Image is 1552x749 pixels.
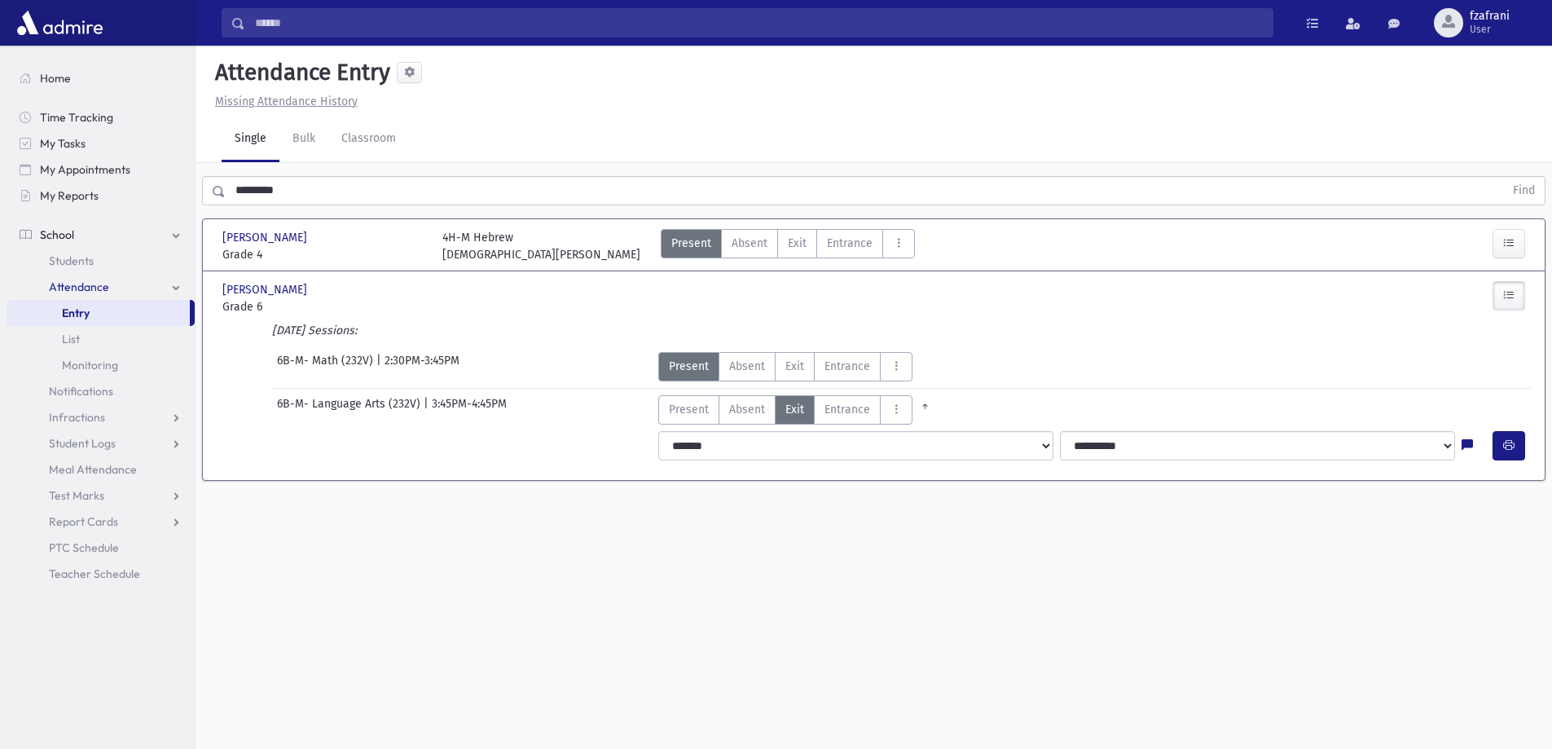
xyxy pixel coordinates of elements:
[7,156,195,183] a: My Appointments
[658,395,938,425] div: AttTypes
[62,332,80,346] span: List
[40,136,86,151] span: My Tasks
[7,183,195,209] a: My Reports
[385,352,459,381] span: 2:30PM-3:45PM
[7,248,195,274] a: Students
[7,130,195,156] a: My Tasks
[7,352,195,378] a: Monitoring
[49,280,109,294] span: Attendance
[209,95,358,108] a: Missing Attendance History
[215,95,358,108] u: Missing Attendance History
[222,298,426,315] span: Grade 6
[7,378,195,404] a: Notifications
[40,162,130,177] span: My Appointments
[209,59,390,86] h5: Attendance Entry
[7,326,195,352] a: List
[222,229,310,246] span: [PERSON_NAME]
[788,235,807,252] span: Exit
[732,235,767,252] span: Absent
[7,65,195,91] a: Home
[669,401,709,418] span: Present
[40,227,74,242] span: School
[49,488,104,503] span: Test Marks
[222,117,279,162] a: Single
[785,401,804,418] span: Exit
[277,395,424,425] span: 6B-M- Language Arts (232V)
[279,117,328,162] a: Bulk
[376,352,385,381] span: |
[7,482,195,509] a: Test Marks
[824,358,870,375] span: Entrance
[1470,23,1510,36] span: User
[49,410,105,425] span: Infractions
[7,222,195,248] a: School
[442,229,640,263] div: 4H-M Hebrew [DEMOGRAPHIC_DATA][PERSON_NAME]
[222,246,426,263] span: Grade 4
[669,358,709,375] span: Present
[62,306,90,320] span: Entry
[49,436,116,451] span: Student Logs
[7,300,190,326] a: Entry
[7,104,195,130] a: Time Tracking
[661,229,915,263] div: AttTypes
[328,117,409,162] a: Classroom
[7,509,195,535] a: Report Cards
[222,281,310,298] span: [PERSON_NAME]
[7,535,195,561] a: PTC Schedule
[671,235,711,252] span: Present
[7,404,195,430] a: Infractions
[424,395,432,425] span: |
[7,274,195,300] a: Attendance
[49,462,137,477] span: Meal Attendance
[729,358,765,375] span: Absent
[245,8,1273,37] input: Search
[7,456,195,482] a: Meal Attendance
[827,235,873,252] span: Entrance
[40,71,71,86] span: Home
[49,540,119,555] span: PTC Schedule
[658,352,912,381] div: AttTypes
[7,561,195,587] a: Teacher Schedule
[1470,10,1510,23] span: fzafrani
[785,358,804,375] span: Exit
[49,253,94,268] span: Students
[13,7,107,39] img: AdmirePro
[432,395,507,425] span: 3:45PM-4:45PM
[272,324,357,337] i: [DATE] Sessions:
[49,514,118,529] span: Report Cards
[40,110,113,125] span: Time Tracking
[277,352,376,381] span: 6B-M- Math (232V)
[49,566,140,581] span: Teacher Schedule
[1503,177,1545,205] button: Find
[40,188,99,203] span: My Reports
[729,401,765,418] span: Absent
[49,384,113,399] span: Notifications
[62,358,118,372] span: Monitoring
[824,401,870,418] span: Entrance
[7,430,195,456] a: Student Logs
